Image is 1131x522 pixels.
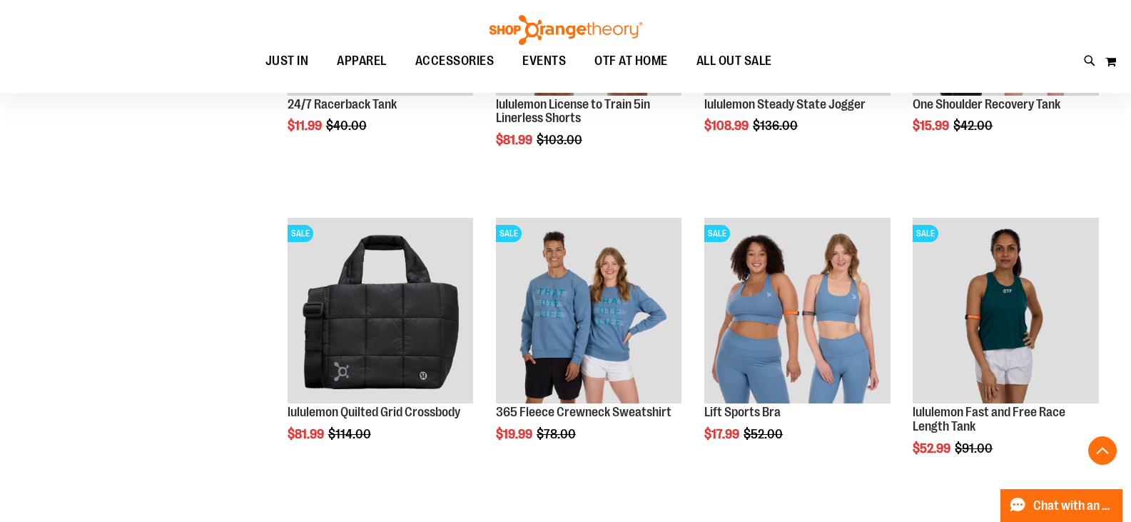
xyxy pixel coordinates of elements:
[328,427,373,441] span: $114.00
[496,97,650,126] a: lululemon License to Train 5in Linerless Shorts
[288,119,324,133] span: $11.99
[696,45,772,77] span: ALL OUT SALE
[913,119,951,133] span: $15.99
[704,218,891,406] a: Main of 2024 Covention Lift Sports BraSALE
[697,211,898,478] div: product
[704,218,891,404] img: Main of 2024 Covention Lift Sports Bra
[337,45,387,77] span: APPAREL
[955,441,995,456] span: $91.00
[537,427,578,441] span: $78.00
[913,405,1065,433] a: lululemon Fast and Free Race Length Tank
[744,427,785,441] span: $52.00
[288,405,460,419] a: lululemon Quilted Grid Crossbody
[288,218,474,406] a: lululemon Quilted Grid CrossbodySALE
[704,427,741,441] span: $17.99
[326,119,369,133] span: $40.00
[496,225,522,242] span: SALE
[753,119,800,133] span: $136.00
[704,225,730,242] span: SALE
[537,133,584,147] span: $103.00
[953,119,995,133] span: $42.00
[913,225,938,242] span: SALE
[489,211,689,478] div: product
[913,218,1099,404] img: Main view of 2024 August lululemon Fast and Free Race Length Tank
[522,45,566,77] span: EVENTS
[704,97,866,111] a: lululemon Steady State Jogger
[704,405,781,419] a: Lift Sports Bra
[288,225,313,242] span: SALE
[704,119,751,133] span: $108.99
[906,211,1106,492] div: product
[280,211,481,478] div: product
[415,45,495,77] span: ACCESSORIES
[496,427,534,441] span: $19.99
[496,133,534,147] span: $81.99
[1000,489,1123,522] button: Chat with an Expert
[496,405,671,419] a: 365 Fleece Crewneck Sweatshirt
[913,441,953,456] span: $52.99
[594,45,668,77] span: OTF AT HOME
[288,427,326,441] span: $81.99
[487,15,644,45] img: Shop Orangetheory
[288,97,397,111] a: 24/7 Racerback Tank
[288,218,474,404] img: lululemon Quilted Grid Crossbody
[496,218,682,404] img: 365 Fleece Crewneck Sweatshirt
[1088,436,1117,465] button: Back To Top
[496,218,682,406] a: 365 Fleece Crewneck SweatshirtSALE
[265,45,309,77] span: JUST IN
[913,97,1060,111] a: One Shoulder Recovery Tank
[913,218,1099,406] a: Main view of 2024 August lululemon Fast and Free Race Length TankSALE
[1033,499,1114,513] span: Chat with an Expert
